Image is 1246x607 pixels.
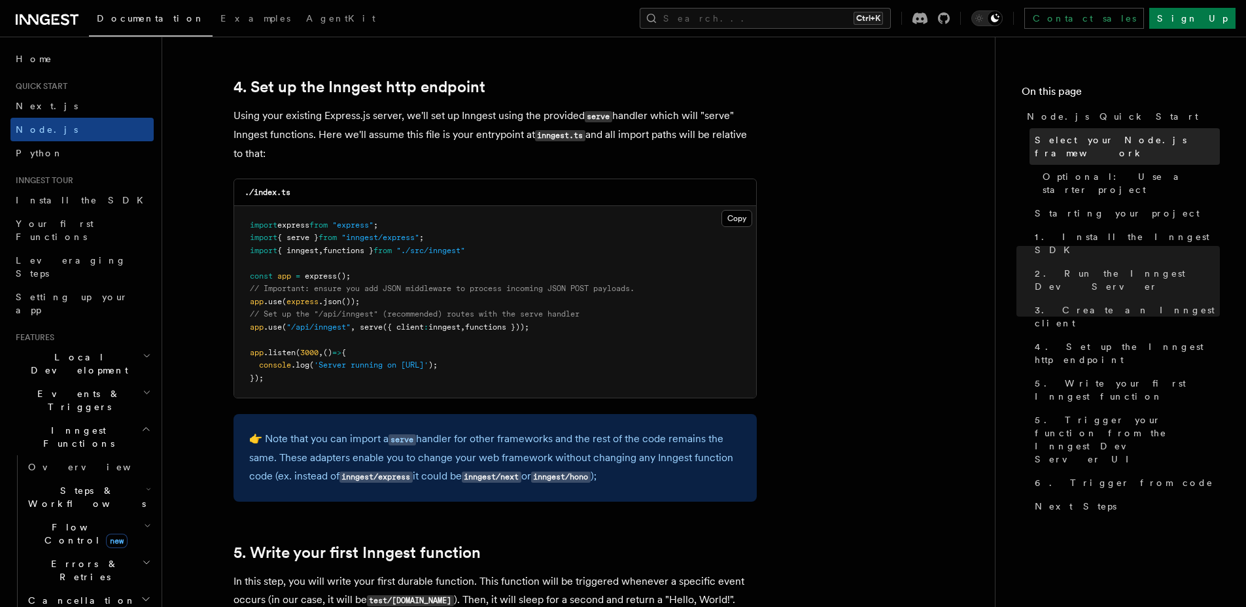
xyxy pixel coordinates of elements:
[971,10,1003,26] button: Toggle dark mode
[23,521,144,547] span: Flow Control
[250,233,277,242] span: import
[319,348,323,357] span: ,
[277,220,309,230] span: express
[277,233,319,242] span: { serve }
[1035,267,1220,293] span: 2. Run the Inngest Dev Server
[373,246,392,255] span: from
[1149,8,1236,29] a: Sign Up
[23,455,154,479] a: Overview
[97,13,205,24] span: Documentation
[296,271,300,281] span: =
[323,348,332,357] span: ()
[341,348,346,357] span: {
[250,284,634,293] span: // Important: ensure you add JSON middleware to process incoming JSON POST payloads.
[286,322,351,332] span: "/api/inngest"
[367,595,454,606] code: test/[DOMAIN_NAME]
[1035,377,1220,403] span: 5. Write your first Inngest function
[332,220,373,230] span: "express"
[234,78,485,96] a: 4. Set up the Inngest http endpoint
[460,322,465,332] span: ,
[1022,84,1220,105] h4: On this page
[465,322,529,332] span: functions }));
[323,246,373,255] span: functions }
[16,101,78,111] span: Next.js
[332,348,341,357] span: =>
[298,4,383,35] a: AgentKit
[419,233,424,242] span: ;
[1022,105,1220,128] a: Node.js Quick Start
[1035,500,1116,513] span: Next Steps
[585,111,612,122] code: serve
[23,479,154,515] button: Steps & Workflows
[296,348,300,357] span: (
[10,285,154,322] a: Setting up your app
[1024,8,1144,29] a: Contact sales
[277,246,319,255] span: { inngest
[16,292,128,315] span: Setting up your app
[291,360,309,370] span: .log
[250,373,264,383] span: });
[10,387,143,413] span: Events & Triggers
[23,552,154,589] button: Errors & Retries
[10,118,154,141] a: Node.js
[1030,262,1220,298] a: 2. Run the Inngest Dev Server
[305,271,337,281] span: express
[1035,413,1220,466] span: 5. Trigger your function from the Inngest Dev Server UI
[337,271,351,281] span: ();
[10,212,154,249] a: Your first Functions
[234,107,757,163] p: Using your existing Express.js server, we'll set up Inngest using the provided handler which will...
[1030,335,1220,372] a: 4. Set up the Inngest http endpoint
[396,246,465,255] span: "./src/inngest"
[319,297,341,306] span: .json
[1030,201,1220,225] a: Starting your project
[10,81,67,92] span: Quick start
[531,472,591,483] code: inngest/hono
[1043,170,1220,196] span: Optional: Use a starter project
[341,233,419,242] span: "inngest/express"
[10,141,154,165] a: Python
[10,188,154,212] a: Install the SDK
[640,8,891,29] button: Search...Ctrl+K
[277,271,291,281] span: app
[389,434,416,445] code: serve
[23,515,154,552] button: Flow Controlnew
[10,47,154,71] a: Home
[10,419,154,455] button: Inngest Functions
[23,557,142,583] span: Errors & Retries
[250,246,277,255] span: import
[234,544,481,562] a: 5. Write your first Inngest function
[1035,476,1213,489] span: 6. Trigger from code
[462,472,521,483] code: inngest/next
[1030,128,1220,165] a: Select your Node.js framework
[428,322,460,332] span: inngest
[721,210,752,227] button: Copy
[306,13,375,24] span: AgentKit
[10,94,154,118] a: Next.js
[245,188,290,197] code: ./index.ts
[319,233,337,242] span: from
[16,218,94,242] span: Your first Functions
[16,148,63,158] span: Python
[535,130,585,141] code: inngest.ts
[16,52,52,65] span: Home
[1030,494,1220,518] a: Next Steps
[339,472,413,483] code: inngest/express
[1035,133,1220,160] span: Select your Node.js framework
[1037,165,1220,201] a: Optional: Use a starter project
[1030,298,1220,335] a: 3. Create an Inngest client
[428,360,438,370] span: );
[250,322,264,332] span: app
[286,297,319,306] span: express
[250,348,264,357] span: app
[1030,471,1220,494] a: 6. Trigger from code
[383,322,424,332] span: ({ client
[1035,230,1220,256] span: 1. Install the Inngest SDK
[23,484,146,510] span: Steps & Workflows
[351,322,355,332] span: ,
[106,534,128,548] span: new
[10,332,54,343] span: Features
[259,360,291,370] span: console
[250,220,277,230] span: import
[314,360,428,370] span: 'Server running on [URL]'
[23,594,136,607] span: Cancellation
